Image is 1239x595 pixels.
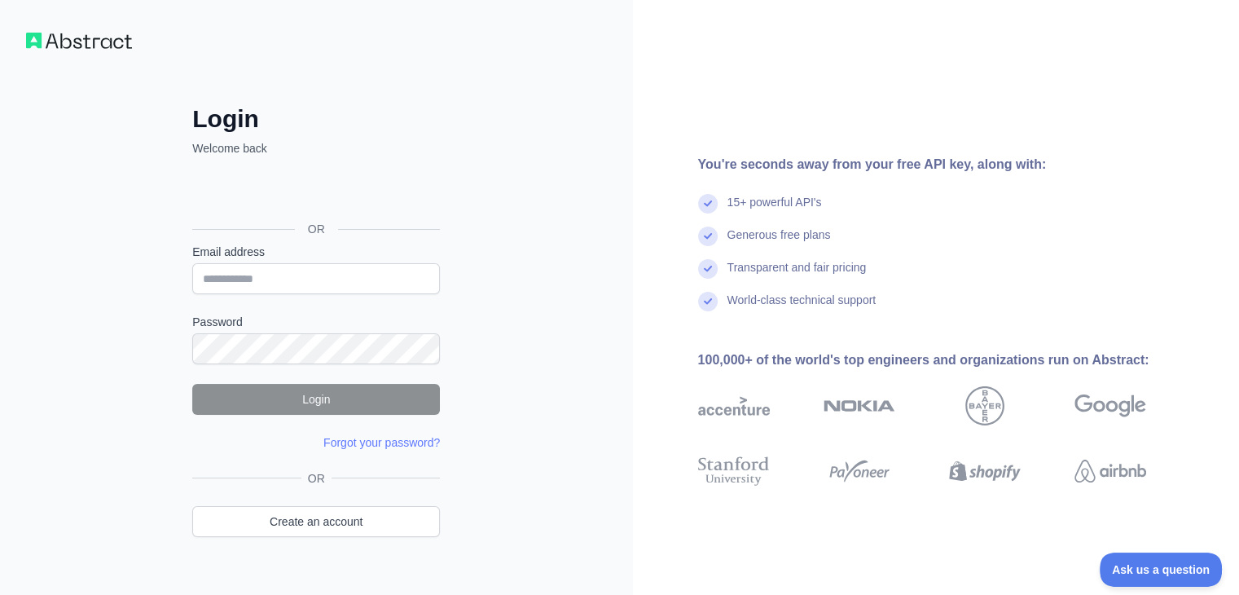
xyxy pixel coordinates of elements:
img: check mark [698,227,718,246]
div: You're seconds away from your free API key, along with: [698,155,1198,174]
h2: Login [192,104,440,134]
button: Login [192,384,440,415]
iframe: Sign in with Google Button [184,174,445,210]
img: shopify [949,453,1021,489]
img: stanford university [698,453,770,489]
label: Password [192,314,440,330]
img: Workflow [26,33,132,49]
label: Email address [192,244,440,260]
img: accenture [698,386,770,425]
a: Forgot your password? [323,436,440,449]
div: Transparent and fair pricing [727,259,867,292]
div: 100,000+ of the world's top engineers and organizations run on Abstract: [698,350,1198,370]
img: check mark [698,259,718,279]
img: bayer [965,386,1004,425]
img: airbnb [1074,453,1146,489]
iframe: Toggle Customer Support [1100,553,1223,587]
img: google [1074,386,1146,425]
img: payoneer [824,453,895,489]
img: check mark [698,194,718,214]
a: Create an account [192,506,440,537]
p: Welcome back [192,140,440,156]
img: nokia [824,386,895,425]
img: check mark [698,292,718,311]
div: Generous free plans [727,227,831,259]
div: World-class technical support [727,292,877,324]
span: OR [295,221,338,237]
div: 15+ powerful API's [727,194,822,227]
span: OR [301,470,332,487]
